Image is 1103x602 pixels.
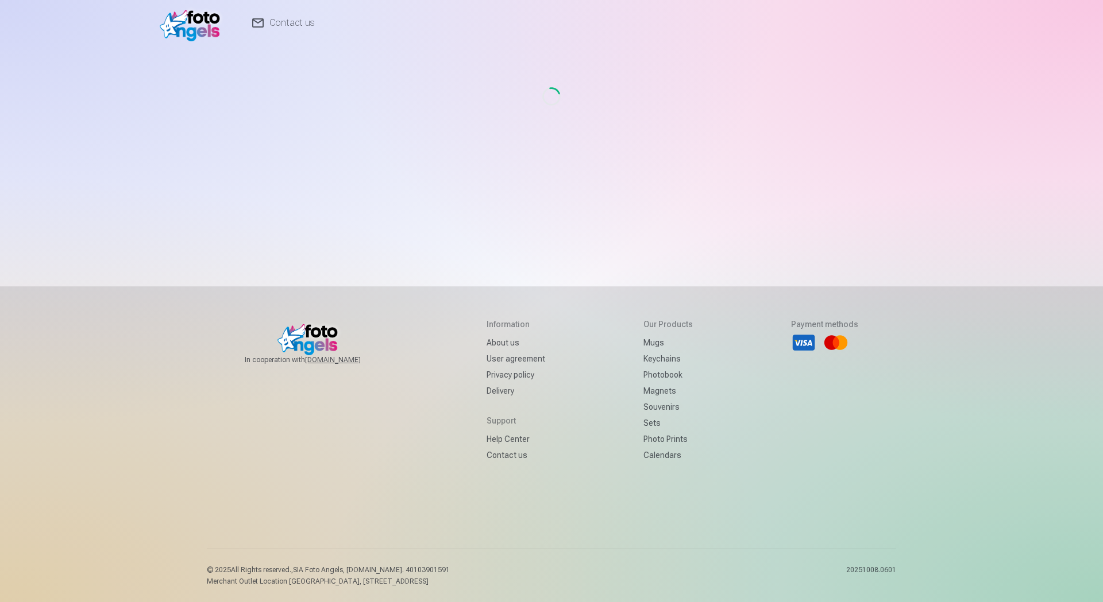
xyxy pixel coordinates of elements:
[487,415,545,426] h5: Support
[643,415,693,431] a: Sets
[643,399,693,415] a: Souvenirs
[487,351,545,367] a: User agreement
[487,335,545,351] a: About us
[823,330,849,355] li: Mastercard
[643,351,693,367] a: Keychains
[207,565,450,574] p: © 2025 All Rights reserved. ,
[643,319,693,330] h5: Our products
[791,319,858,330] h5: Payment methods
[487,319,545,330] h5: Information
[207,577,450,586] p: Merchant Outlet Location [GEOGRAPHIC_DATA], [STREET_ADDRESS]
[160,5,226,41] img: /fa1
[293,566,450,574] span: SIA Foto Angels, [DOMAIN_NAME]. 40103901591
[487,431,545,447] a: Help Center
[643,335,693,351] a: Mugs
[846,565,896,586] p: 20251008.0601
[643,367,693,383] a: Photobook
[487,447,545,463] a: Contact us
[643,431,693,447] a: Photo prints
[487,367,545,383] a: Privacy policy
[643,383,693,399] a: Magnets
[791,330,816,355] li: Visa
[245,355,388,364] span: In cooperation with
[643,447,693,463] a: Calendars
[487,383,545,399] a: Delivery
[305,355,388,364] a: [DOMAIN_NAME]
